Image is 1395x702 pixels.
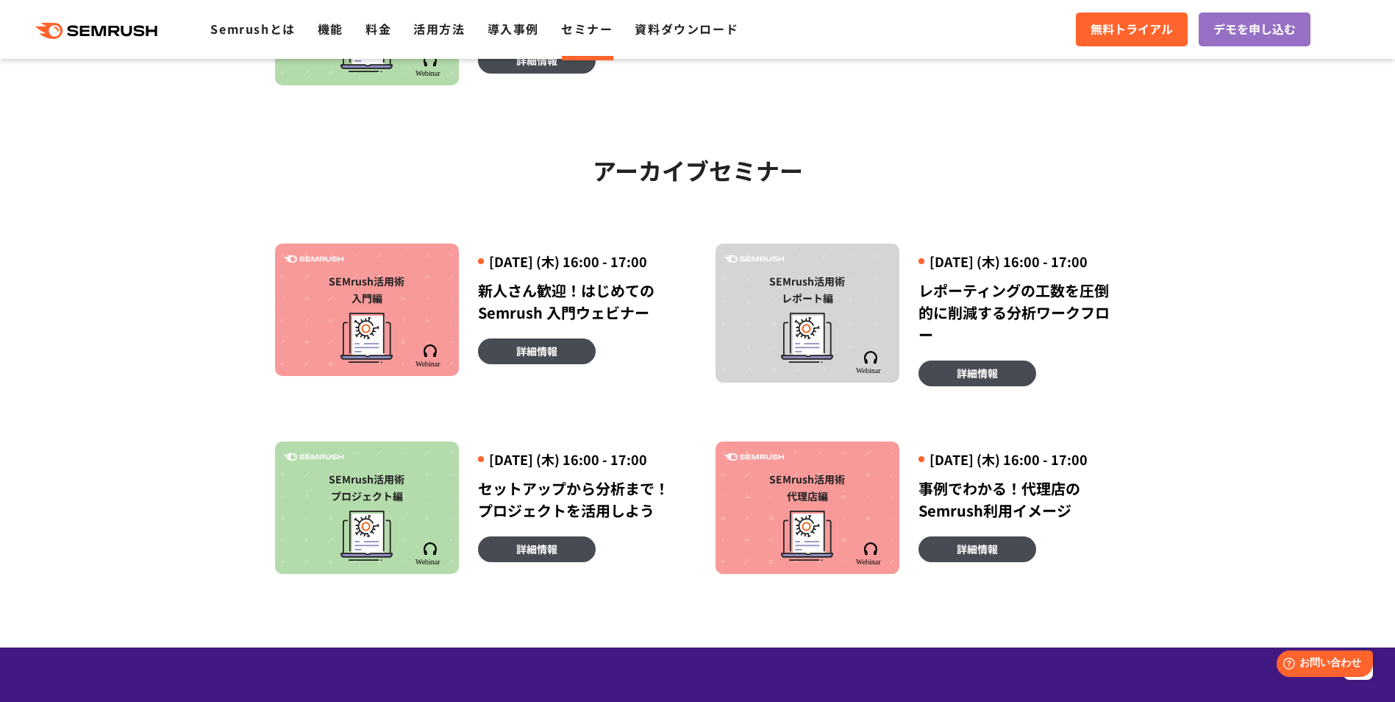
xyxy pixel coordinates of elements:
div: [DATE] (木) 16:00 - 17:00 [478,252,680,271]
a: 詳細情報 [478,536,596,562]
a: 機能 [318,20,343,38]
span: デモを申し込む [1213,20,1296,39]
div: 事例でわかる！代理店のSemrush利用イメージ [918,478,1121,522]
div: SEMrush活用術 入門編 [282,273,452,307]
div: SEMrush活用術 プロジェクト編 [282,471,452,505]
h2: アーカイブセミナー [275,152,1121,188]
a: 活用方法 [413,20,465,38]
iframe: Help widget launcher [1264,645,1379,686]
span: 無料トライアル [1091,20,1173,39]
img: Semrush [724,453,784,461]
img: Semrush [415,542,445,565]
a: 導入事例 [488,20,539,38]
div: SEMrush活用術 レポート編 [723,273,892,307]
span: 詳細情報 [516,541,557,557]
img: Semrush [855,351,885,374]
div: SEMrush活用術 代理店編 [723,471,892,505]
img: Semrush [724,255,784,263]
img: Semrush [415,344,445,367]
img: Semrush [855,542,885,565]
a: 無料トライアル [1076,13,1188,46]
span: 詳細情報 [957,365,998,381]
span: 詳細情報 [516,343,557,359]
a: 資料ダウンロード [635,20,738,38]
a: セミナー [561,20,613,38]
a: 詳細情報 [478,48,596,74]
div: [DATE] (木) 16:00 - 17:00 [478,450,680,469]
a: 詳細情報 [918,536,1036,562]
a: デモを申し込む [1199,13,1310,46]
div: セットアップから分析まで！プロジェクトを活用しよう [478,478,680,522]
img: Semrush [415,54,445,77]
a: Semrushとは [210,20,295,38]
img: Semrush [284,453,343,461]
img: Semrush [284,255,343,263]
div: レポーティングの工数を圧倒的に削減する分析ワークフロー [918,280,1121,346]
a: 詳細情報 [918,361,1036,386]
div: [DATE] (木) 16:00 - 17:00 [918,252,1121,271]
div: [DATE] (木) 16:00 - 17:00 [918,450,1121,469]
a: 料金 [365,20,391,38]
a: 詳細情報 [478,338,596,364]
span: 詳細情報 [957,541,998,557]
div: 新人さん歓迎！はじめてのSemrush 入門ウェビナー [478,280,680,324]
